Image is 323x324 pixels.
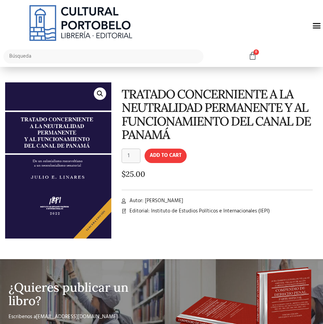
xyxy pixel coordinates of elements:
[36,313,118,321] a: [EMAIL_ADDRESS][DOMAIN_NAME]
[145,149,187,163] button: Add to cart
[9,281,158,308] h2: ¿Quieres publicar un libro?
[122,169,145,179] bdi: 25.00
[128,197,183,205] span: Autor: [PERSON_NAME]
[122,88,313,142] h1: TRATADO CONCERNIENTE A LA NEUTRALIDAD PERMANENTE Y AL FUNCIONAMIENTO DEL CANAL DE PANAMÁ
[122,149,140,163] input: Product quantity
[128,207,270,215] span: Editorial: Instituto de Estudios Políticos e Internacionales (IEPI)
[248,51,257,61] a: 0
[94,88,106,100] a: 🔍
[253,49,259,55] span: 0
[3,49,203,63] input: Búsqueda
[122,169,126,179] span: $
